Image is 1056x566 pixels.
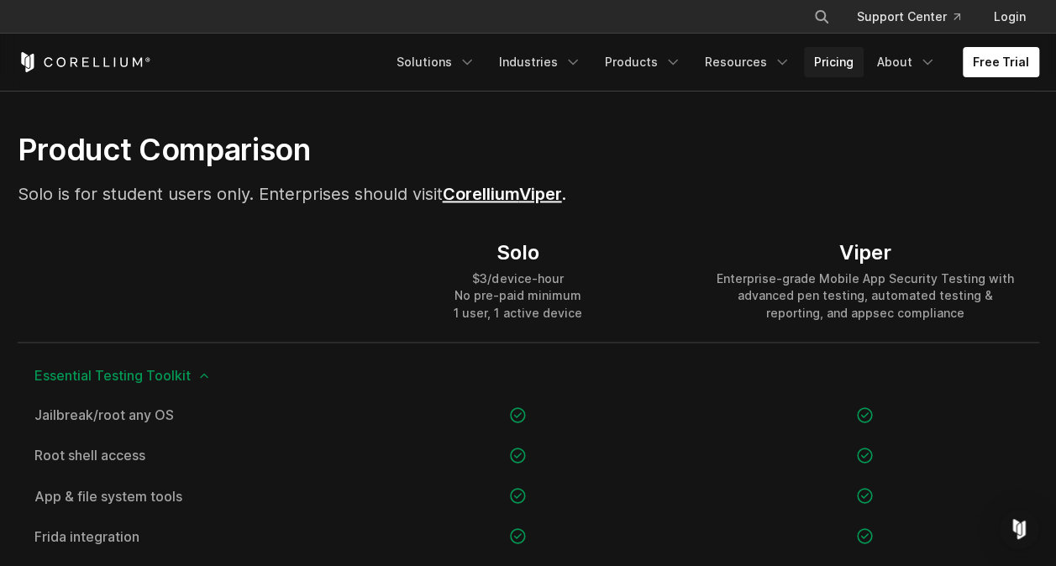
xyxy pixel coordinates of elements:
[443,184,519,204] a: Corellium
[386,47,486,77] a: Solutions
[34,369,1022,382] span: Essential Testing Toolkit
[980,2,1039,32] a: Login
[695,47,801,77] a: Resources
[806,2,837,32] button: Search
[843,2,974,32] a: Support Center
[18,184,519,204] span: Solo is for student users only. Enterprises should visit
[708,270,1022,321] div: Enterprise-grade Mobile App Security Testing with advanced pen testing, automated testing & repor...
[489,47,591,77] a: Industries
[963,47,1039,77] a: Free Trial
[34,489,328,502] a: App & file system tools
[18,131,311,168] span: Product Comparison
[519,184,566,204] span: .
[34,408,328,422] a: Jailbreak/root any OS
[34,448,328,462] a: Root shell access
[18,52,151,72] a: Corellium Home
[595,47,691,77] a: Products
[999,509,1039,549] div: Open Intercom Messenger
[519,184,562,204] a: Viper
[386,47,1039,77] div: Navigation Menu
[34,529,328,542] a: Frida integration
[867,47,946,77] a: About
[454,270,581,321] div: $3/device-hour No pre-paid minimum 1 user, 1 active device
[708,240,1022,265] div: Viper
[793,2,1039,32] div: Navigation Menu
[804,47,864,77] a: Pricing
[454,240,581,265] div: Solo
